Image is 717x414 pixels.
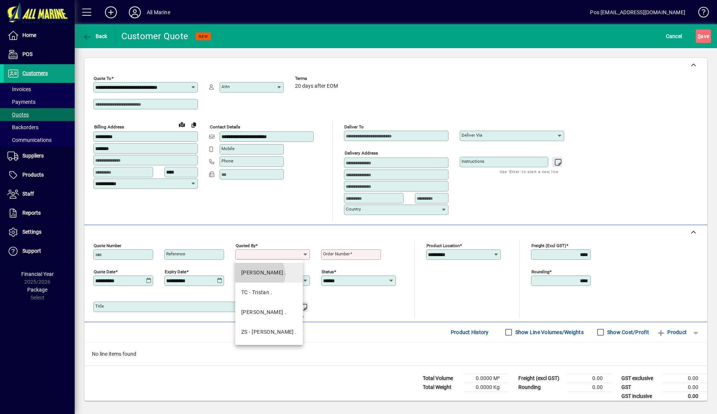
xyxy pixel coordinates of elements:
td: Rounding [515,383,567,392]
a: Suppliers [4,147,75,165]
a: Communications [4,134,75,146]
td: Total Volume [419,374,464,383]
mat-option: ZS - Zoe . [235,322,303,342]
span: Cancel [666,30,682,42]
td: 0.00 [567,374,612,383]
td: 0.00 [662,374,707,383]
span: ave [698,30,709,42]
td: GST exclusive [618,374,662,383]
div: ZS - [PERSON_NAME] . [241,328,297,336]
span: Payments [7,99,35,105]
a: Invoices [4,83,75,96]
mat-label: Expiry date [165,269,186,274]
span: Back [83,33,108,39]
mat-option: BK - Brent . [235,263,303,283]
mat-label: Rounding [531,269,549,274]
td: 0.00 [567,383,612,392]
mat-label: Instructions [462,159,484,164]
mat-label: Phone [221,158,233,164]
div: No line items found [84,343,707,365]
a: Staff [4,185,75,203]
button: Add [99,6,123,19]
a: Quotes [4,108,75,121]
button: Profile [123,6,147,19]
mat-label: Attn [221,84,230,89]
mat-label: Deliver To [344,124,364,130]
mat-label: Product location [426,243,460,248]
app-page-header-button: Back [75,29,116,43]
label: Show Line Volumes/Weights [514,329,584,336]
div: All Marine [147,6,170,18]
td: 0.00 [662,383,707,392]
span: Product History [451,326,489,338]
mat-label: Quote number [94,243,121,248]
mat-label: Mobile [221,146,235,151]
td: 0.00 [662,392,707,401]
mat-option: VK - Vanessa . [235,302,303,322]
mat-label: Order number [323,251,350,256]
span: Financial Year [21,271,54,277]
button: Back [81,29,109,43]
button: Product [653,326,690,339]
span: Support [22,248,41,254]
mat-label: Status [322,269,334,274]
span: Settings [22,229,41,235]
td: GST [618,383,662,392]
td: Freight (excl GST) [515,374,567,383]
span: POS [22,51,32,57]
a: POS [4,45,75,64]
div: [PERSON_NAME] . [241,269,286,277]
a: Backorders [4,121,75,134]
div: Customer Quote [121,30,189,42]
mat-option: TC - Tristan . [235,283,303,302]
span: S [698,33,701,39]
a: Reports [4,204,75,222]
a: Support [4,242,75,261]
mat-label: Quote To [94,76,111,81]
mat-label: Quote date [94,269,115,274]
a: Payments [4,96,75,108]
mat-label: Freight (excl GST) [531,243,566,248]
span: 20 days after EOM [295,83,338,89]
button: Product History [448,326,492,339]
span: NEW [199,34,208,39]
span: Invoices [7,86,31,92]
span: Staff [22,191,34,197]
span: Quotes [7,112,29,118]
div: TC - Tristan . [241,289,272,296]
mat-label: Country [346,206,361,212]
div: [PERSON_NAME] . [241,308,286,316]
a: View on map [176,118,188,130]
span: Product [657,326,687,338]
span: Customers [22,70,48,76]
span: Backorders [7,124,38,130]
mat-label: Deliver via [462,133,482,138]
span: Reports [22,210,41,216]
a: Products [4,166,75,184]
td: GST inclusive [618,392,662,401]
div: Pos [EMAIL_ADDRESS][DOMAIN_NAME] [590,6,685,18]
span: Products [22,172,44,178]
mat-hint: Use 'Enter' to start a new line [500,167,558,176]
label: Show Cost/Profit [606,329,649,336]
span: Package [27,287,47,293]
span: Home [22,32,36,38]
a: Knowledge Base [693,1,708,26]
span: Terms [295,76,340,81]
td: Total Weight [419,383,464,392]
button: Copy to Delivery address [188,119,200,131]
span: Suppliers [22,153,44,159]
button: Save [696,29,711,43]
span: Communications [7,137,52,143]
mat-label: Reference [166,251,185,256]
mat-label: Title [95,304,104,309]
button: Cancel [664,29,684,43]
td: 0.0000 M³ [464,374,509,383]
a: Settings [4,223,75,242]
td: 0.0000 Kg [464,383,509,392]
a: Home [4,26,75,45]
mat-label: Quoted by [236,243,255,248]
